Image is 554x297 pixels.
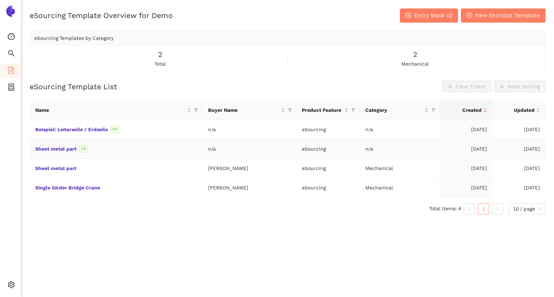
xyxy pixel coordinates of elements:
span: filter [351,108,355,112]
td: [DATE] [493,120,546,139]
span: left [467,207,471,211]
span: container [8,81,15,95]
span: filter [431,108,436,112]
span: Buyer Name [208,106,280,114]
td: eSourcing [296,139,360,159]
td: [DATE] [440,139,493,159]
span: plus-circle [467,12,472,19]
td: [DATE] [440,178,493,198]
li: Total items: 4 [429,203,461,214]
td: eSourcing [296,120,360,139]
td: n/a [202,120,297,139]
td: n/a [360,139,440,159]
td: [PERSON_NAME] [202,159,297,178]
span: eSourcing Templates by Category [34,35,114,41]
span: dashboard [8,30,15,44]
button: left [464,203,475,214]
td: Mechanical [360,178,440,198]
span: Product Feature [302,106,343,114]
span: filter [194,108,198,112]
td: eSourcing [296,159,360,178]
td: eSourcing [296,178,360,198]
td: [DATE] [493,159,546,178]
button: plus-circleNew Shortlist Template [461,8,546,23]
td: [DATE] [493,178,546,198]
span: filter [288,108,292,112]
span: filter [430,105,437,115]
th: this column's title is Product Feature,this column is sortable [296,101,360,120]
img: Logo [5,6,16,17]
li: Next Page [492,203,503,214]
td: Mechanical [360,159,440,178]
span: Updated [498,106,535,114]
span: New Shortlist Template [475,11,540,20]
li: 1 [478,203,489,214]
th: this column's title is Updated,this column is sortable [493,101,546,120]
button: closeReset Sorting [494,81,546,92]
span: 2 [158,49,162,60]
div: Page Size [509,203,546,214]
span: V2 [111,126,119,133]
span: Name [35,106,186,114]
span: search [8,47,15,61]
span: setting [8,279,15,293]
th: this column's title is Buyer Name,this column is sortable [202,101,297,120]
span: filter [350,105,357,115]
td: n/a [360,120,440,139]
li: Previous Page [464,203,475,214]
span: right [495,207,500,211]
button: right [492,203,503,214]
span: Entry Mask v2 [414,11,452,20]
span: total [154,60,166,68]
td: [DATE] [440,159,493,178]
span: filter [193,105,200,115]
button: closeClear Filters [442,81,491,92]
h2: eSourcing Template Overview for Demo [30,10,173,20]
td: n/a [202,139,297,159]
span: mechanical [401,60,429,68]
span: Category [365,106,423,114]
span: V2 [79,145,88,152]
span: 2 [413,49,417,60]
h2: eSourcing Template List [30,81,117,92]
th: this column's title is Category,this column is sortable [360,101,440,120]
span: filter [286,105,293,115]
a: 1 [478,204,489,214]
td: [DATE] [440,120,493,139]
td: [PERSON_NAME] [202,178,297,198]
span: 10 / page [513,204,541,214]
span: plus-circle [406,12,411,19]
span: Created [445,106,482,114]
th: this column's title is Name,this column is sortable [30,101,202,120]
span: file-add [8,64,15,78]
button: plus-circleEntry Mask v2 [400,8,458,23]
td: [DATE] [493,139,546,159]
